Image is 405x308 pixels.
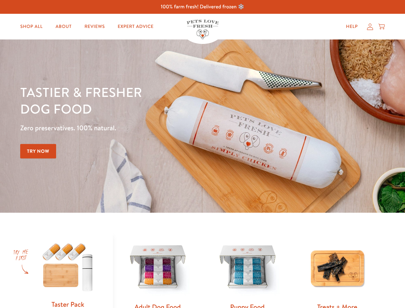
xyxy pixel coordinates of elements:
a: Help [341,20,363,33]
img: Pets Love Fresh [187,20,219,39]
a: Reviews [79,20,110,33]
a: Try Now [20,144,56,158]
h1: Tastier & fresher dog food [20,84,263,117]
p: Zero preservatives. 100% natural. [20,122,263,134]
a: Shop All [15,20,48,33]
a: About [50,20,77,33]
a: Expert Advice [113,20,159,33]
